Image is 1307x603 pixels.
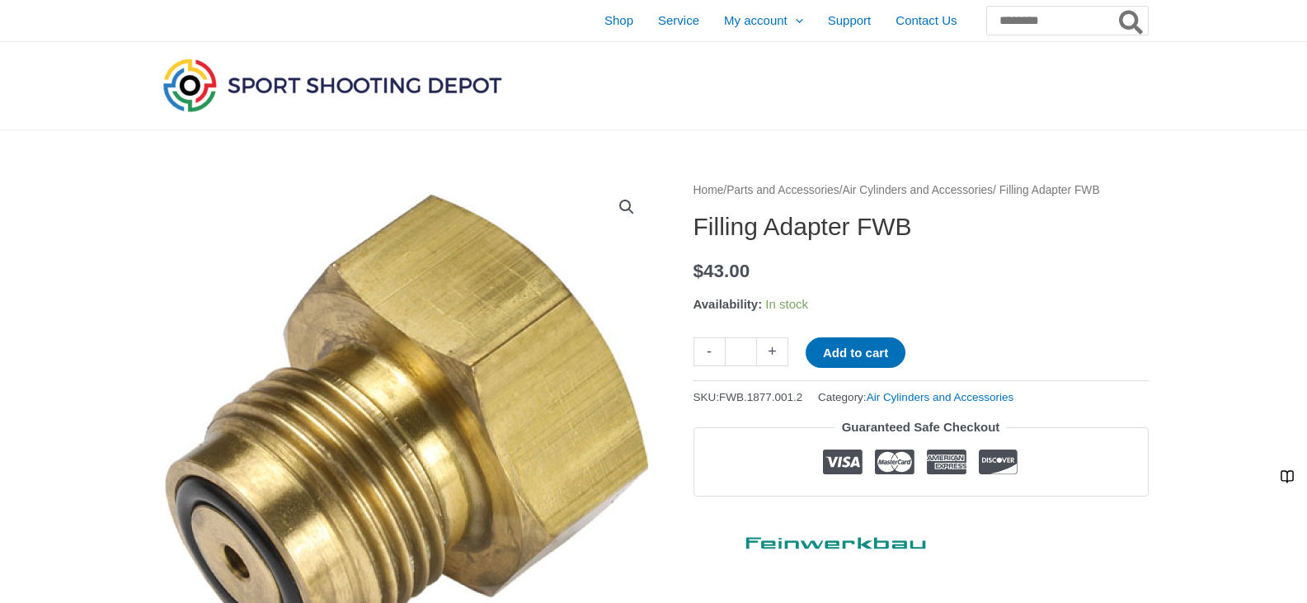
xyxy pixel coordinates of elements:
[693,297,763,311] span: Availability:
[757,337,788,366] a: +
[719,391,802,403] span: FWB.1877.001.2
[693,521,941,557] a: Feinwerkbau
[725,337,757,366] input: Product quantity
[726,184,839,196] a: Parts and Accessories
[693,184,724,196] a: Home
[867,391,1014,403] a: Air Cylinders and Accessories
[693,180,1149,201] nav: Breadcrumb
[159,54,505,115] img: Sport Shooting Depot
[1116,7,1148,35] button: Search
[806,337,905,368] button: Add to cart
[612,192,642,222] a: View full-screen image gallery
[693,261,750,281] bdi: 43.00
[693,261,704,281] span: $
[693,212,1149,242] h1: Filling Adapter FWB
[693,337,725,366] a: -
[835,416,1007,439] legend: Guaranteed Safe Checkout
[693,387,803,407] span: SKU:
[843,184,994,196] a: Air Cylinders and Accessories
[818,387,1013,407] span: Category:
[765,297,808,311] span: In stock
